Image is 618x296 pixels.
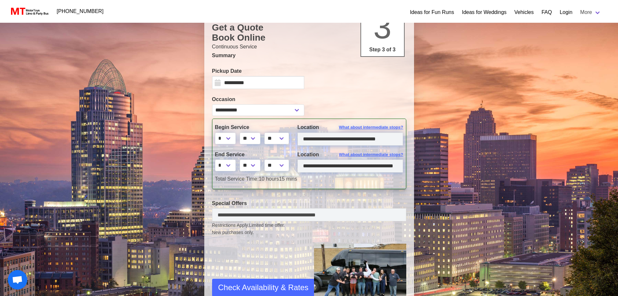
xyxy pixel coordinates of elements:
[218,282,309,293] span: Check Availability & Rates
[279,176,297,182] span: 15 mins
[249,222,285,229] span: Limited time offer.
[210,175,408,183] div: 10 hours
[212,67,304,75] label: Pickup Date
[212,43,406,51] p: Continuous Service
[215,123,288,131] label: Begin Service
[215,176,259,182] span: Total Service Time:
[297,152,319,157] span: Location
[212,223,406,236] small: Restrictions Apply.
[339,151,403,158] span: What about intermediate stops?
[373,9,392,45] span: 3
[212,52,406,59] p: Summary
[514,8,534,16] a: Vehicles
[364,46,401,54] p: Step 3 of 3
[410,8,454,16] a: Ideas for Fun Runs
[215,151,288,159] label: End Service
[297,124,319,130] span: Location
[212,22,406,43] h1: Get a Quote Book Online
[576,6,605,19] a: More
[9,7,49,16] img: MotorToys Logo
[212,96,304,103] label: Occasion
[53,5,107,18] a: [PHONE_NUMBER]
[541,8,552,16] a: FAQ
[560,8,572,16] a: Login
[339,124,403,131] span: What about intermediate stops?
[212,199,406,207] label: Special Offers
[462,8,507,16] a: Ideas for Weddings
[212,229,406,236] span: New purchases only.
[8,270,27,290] a: Open chat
